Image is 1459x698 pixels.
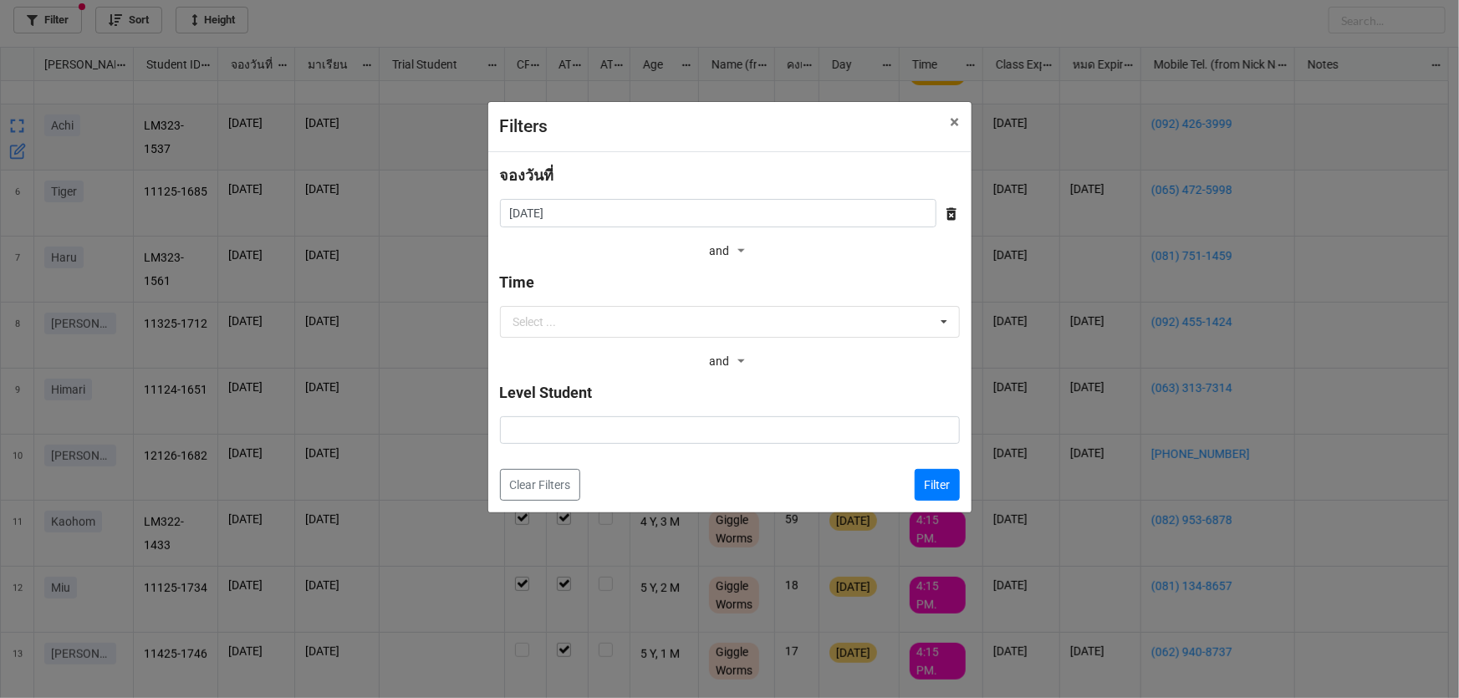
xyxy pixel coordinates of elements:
[500,381,593,405] label: Level Student
[500,114,914,140] div: Filters
[951,112,960,132] span: ×
[500,469,580,501] button: Clear Filters
[915,469,960,501] button: Filter
[513,316,557,328] div: Select ...
[709,239,749,264] div: and
[500,199,936,227] input: Date
[500,164,554,187] label: จองวันที่
[500,271,535,294] label: Time
[709,349,749,374] div: and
